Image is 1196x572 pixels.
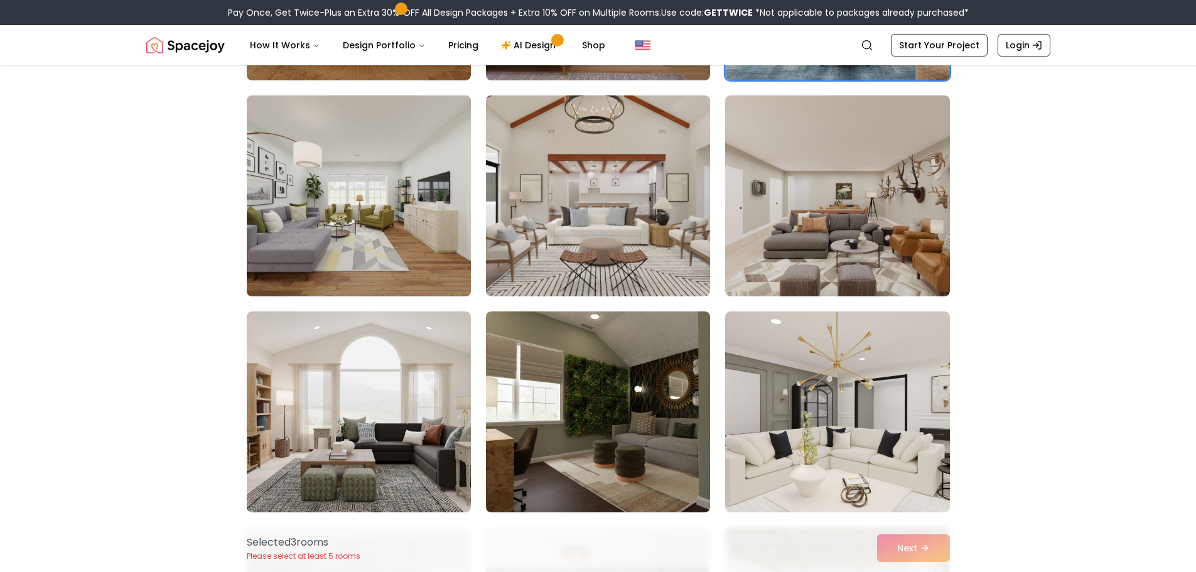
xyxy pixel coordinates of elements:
[891,34,988,57] a: Start Your Project
[146,33,225,58] a: Spacejoy
[247,311,471,512] img: Room room-64
[491,33,569,58] a: AI Design
[146,25,1050,65] nav: Global
[240,33,330,58] button: How It Works
[725,311,949,512] img: Room room-66
[247,535,360,550] p: Selected 3 room s
[661,6,753,19] span: Use code:
[240,33,615,58] nav: Main
[247,551,360,561] p: Please select at least 5 rooms
[725,95,949,296] img: Room room-63
[333,33,436,58] button: Design Portfolio
[228,6,969,19] div: Pay Once, Get Twice-Plus an Extra 30% OFF All Design Packages + Extra 10% OFF on Multiple Rooms.
[486,311,710,512] img: Room room-65
[486,95,710,296] img: Room room-62
[704,6,753,19] b: GETTWICE
[998,34,1050,57] a: Login
[241,90,477,301] img: Room room-61
[438,33,488,58] a: Pricing
[753,6,969,19] span: *Not applicable to packages already purchased*
[635,38,650,53] img: United States
[146,33,225,58] img: Spacejoy Logo
[572,33,615,58] a: Shop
